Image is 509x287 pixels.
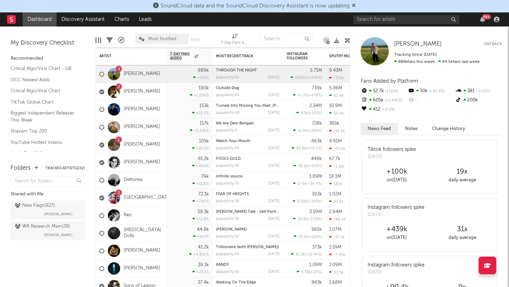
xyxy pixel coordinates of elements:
[216,139,280,143] div: Watch Your Mouth
[216,86,239,90] a: Outside Dog
[394,60,435,64] span: 889k fans this week
[124,124,160,130] a: [PERSON_NAME]
[198,210,209,214] div: 59.3k
[11,164,31,172] div: Folders
[329,76,344,80] div: -333k
[309,235,321,239] span: +124 %
[329,280,342,285] div: 1.68M
[394,41,442,48] a: [PERSON_NAME]
[311,157,322,161] div: 449k
[296,253,305,257] span: 31.2k
[364,168,429,176] div: +100k
[124,89,160,95] a: [PERSON_NAME]
[23,12,57,27] a: Dashboard
[57,12,110,27] a: Discovery Assistant
[308,94,321,98] span: +478 %
[364,225,429,234] div: +439k
[361,123,398,135] button: News Feed
[329,235,345,239] div: -27.1k
[124,106,160,112] a: [PERSON_NAME]
[216,263,229,267] a: KANDY
[394,60,480,64] span: 84.5k fans last week
[216,175,280,178] div: infinite source
[216,69,257,72] a: THROUGH THE NIGHT
[329,182,343,186] div: 180k
[292,146,322,151] div: ( )
[298,129,307,133] span: 15.9k
[329,157,340,161] div: 67.7k
[216,228,247,232] a: [PERSON_NAME]
[190,93,209,98] div: +1.03k %
[110,12,134,27] a: Charts
[329,270,344,275] div: 83.5k
[361,96,408,105] div: 605k
[293,128,322,133] div: ( )
[11,76,78,84] a: OCC Newest Adds
[11,127,78,135] a: Shazam Top 200
[308,200,321,204] span: +344 %
[429,225,495,234] div: 31 x
[216,192,249,196] a: FEAR OF HEIGHTS
[192,181,209,186] div: +11.6 %
[329,68,342,73] div: 9.43M
[268,270,280,274] div: [DATE]
[293,93,322,98] div: ( )
[329,121,339,126] div: 365k
[198,280,209,285] div: 37.4k
[482,14,491,19] div: 99 +
[293,164,322,168] div: ( )
[329,93,344,98] div: 62.9k
[296,147,306,151] span: 30.8k
[364,234,429,242] div: on [DATE]
[329,139,342,143] div: 4.91M
[329,252,345,257] div: -7.05k
[199,139,209,143] div: 105k
[216,93,240,97] div: popularity: 64
[221,30,249,51] div: 7-Day Fans Added (7-Day Fans Added)
[329,199,344,204] div: 33.9k
[44,210,72,218] span: [PERSON_NAME]
[193,234,209,239] div: +147 %
[268,129,280,133] div: [DATE]
[192,270,209,274] div: +23.1 %
[216,122,254,125] a: We Are Dem Bengals
[329,210,342,214] div: 2.64M
[189,252,209,257] div: +4.83k %
[124,159,160,165] a: [PERSON_NAME]
[124,142,160,148] a: [PERSON_NAME]
[305,76,321,80] span: +1.44k %
[216,270,239,274] div: popularity: 56
[297,270,322,274] div: ( )
[216,281,280,285] div: Walking On The Edge
[329,164,344,169] div: -1.12k
[309,111,321,115] span: +143 %
[268,217,280,221] div: [DATE]
[216,122,280,125] div: We Are Dem Bengals
[329,174,341,179] div: 18.1M
[216,175,242,178] a: infinite source
[308,147,321,151] span: +74.7 %
[309,217,321,221] span: -2.55 %
[15,201,55,210] div: New Flags ( 927 )
[455,87,502,96] div: 381
[268,182,280,186] div: [DATE]
[192,217,209,221] div: +11.8 %
[312,270,321,274] span: -37 %
[368,269,425,276] div: [DATE]
[408,96,455,105] div: --
[298,235,308,239] span: 39.1k
[11,65,78,72] a: Critical Algo/Viral Chart - GB
[293,181,322,186] div: ( )
[484,41,502,48] button: Untrack
[428,89,445,93] span: +50.9 %
[124,212,132,218] a: Ren
[268,76,280,80] div: [DATE]
[198,263,209,267] div: 39.1k
[198,157,209,161] div: 81.2k
[216,76,239,80] div: popularity: 52
[216,182,239,186] div: popularity: 76
[198,68,209,73] div: 889k
[199,86,209,90] div: 190k
[216,263,280,267] div: KANDY
[216,111,240,115] div: popularity: 68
